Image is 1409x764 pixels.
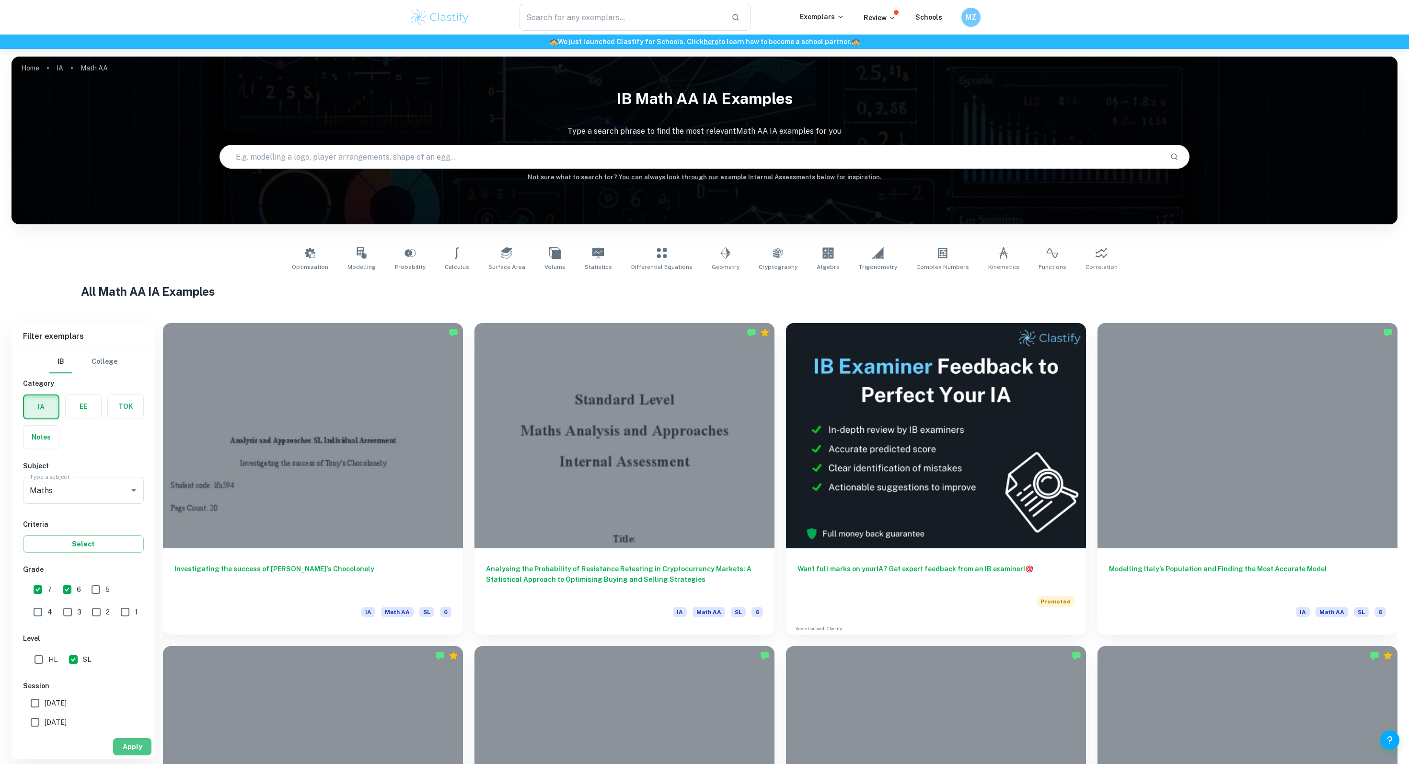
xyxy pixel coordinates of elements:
button: IA [24,395,58,418]
a: Home [21,61,39,75]
div: Premium [449,651,458,660]
span: Cryptography [759,263,797,271]
h6: Analysing the Probability of Resistance Retesting in Cryptocurrency Markets: A Statistical Approa... [486,564,763,595]
span: Functions [1039,263,1066,271]
a: Want full marks on yourIA? Get expert feedback from an IB examiner!PromotedAdvertise with Clastify [786,323,1086,635]
input: Search for any exemplars... [520,4,724,31]
span: SL [83,654,91,665]
span: HL [48,654,58,665]
button: Search [1166,149,1182,165]
p: Math AA [81,63,108,73]
a: Investigating the success of [PERSON_NAME]'s ChocolonelyIAMath AASL6 [163,323,463,635]
h6: Category [23,378,144,389]
button: College [92,350,117,373]
span: Probability [395,263,426,271]
button: TOK [108,395,143,418]
label: Type a subject [30,473,69,481]
span: [DATE] [45,698,67,708]
div: Filter type choice [49,350,117,373]
h6: Want full marks on your IA ? Get expert feedback from an IB examiner! [797,564,1074,585]
span: 5 [105,584,110,595]
h6: Criteria [23,519,144,530]
h6: Level [23,633,144,644]
span: Volume [544,263,566,271]
button: Apply [113,738,151,755]
span: SL [419,607,434,617]
span: IA [1296,607,1310,617]
img: Clastify logo [409,8,470,27]
h6: Modelling Italy’s Population and Finding the Most Accurate Model [1109,564,1386,595]
span: IA [673,607,687,617]
button: Help and Feedback [1380,730,1399,750]
span: 6 [440,607,451,617]
span: Math AA [693,607,725,617]
span: Optimization [292,263,328,271]
button: IB [49,350,72,373]
img: Marked [1072,651,1081,660]
span: 6 [751,607,763,617]
span: Geometry [712,263,739,271]
h6: Not sure what to search for? You can always look through our example Internal Assessments below f... [12,173,1397,182]
span: Statistics [585,263,612,271]
button: MZ [961,8,981,27]
h6: Grade [23,564,144,575]
span: Kinematics [988,263,1019,271]
p: Exemplars [800,12,844,22]
span: Differential Equations [631,263,693,271]
span: Math AA [1316,607,1348,617]
h6: We just launched Clastify for Schools. Click to learn how to become a school partner. [2,36,1407,47]
img: Thumbnail [786,323,1086,548]
div: Premium [760,328,770,337]
img: Marked [435,651,445,660]
span: Promoted [1037,596,1074,607]
span: Correlation [1086,263,1118,271]
a: here [704,38,718,46]
span: 1 [135,607,138,617]
p: Type a search phrase to find the most relevant Math AA IA examples for you [12,126,1397,137]
img: Marked [760,651,770,660]
span: IA [361,607,375,617]
button: Select [23,535,144,553]
span: Surface Area [488,263,525,271]
span: 🏫 [550,38,558,46]
a: Schools [915,13,942,21]
img: Marked [449,328,458,337]
h1: IB Math AA IA examples [12,83,1397,114]
h6: Investigating the success of [PERSON_NAME]'s Chocolonely [174,564,451,595]
span: 6 [77,584,81,595]
a: Analysing the Probability of Resistance Retesting in Cryptocurrency Markets: A Statistical Approa... [474,323,774,635]
span: 🎯 [1025,565,1033,573]
button: EE [66,395,101,418]
button: Notes [23,426,59,449]
button: Open [127,484,140,497]
span: 3 [77,607,81,617]
input: E.g. modelling a logo, player arrangements, shape of an egg... [220,143,1162,170]
span: SL [731,607,746,617]
span: SL [1354,607,1369,617]
span: 6 [1374,607,1386,617]
a: Advertise with Clastify [796,625,842,632]
div: Premium [1383,651,1393,660]
span: Modelling [347,263,376,271]
a: Modelling Italy’s Population and Finding the Most Accurate ModelIAMath AASL6 [1097,323,1397,635]
span: Complex Numbers [916,263,969,271]
span: 4 [47,607,52,617]
h6: Subject [23,461,144,471]
span: 2 [106,607,110,617]
img: Marked [1383,328,1393,337]
a: IA [57,61,63,75]
h6: Filter exemplars [12,323,155,350]
span: Calculus [445,263,469,271]
span: 7 [47,584,52,595]
span: Trigonometry [859,263,897,271]
p: Review [864,12,896,23]
span: 🏫 [852,38,860,46]
span: [DATE] [45,717,67,728]
span: Algebra [817,263,840,271]
h1: All Math AA IA Examples [81,283,1328,300]
img: Marked [1370,651,1379,660]
h6: MZ [966,12,977,23]
span: Math AA [381,607,414,617]
h6: Session [23,681,144,691]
